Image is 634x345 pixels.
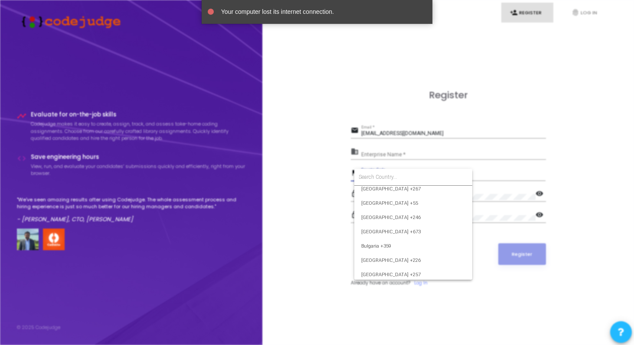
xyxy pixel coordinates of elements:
[361,225,465,239] span: [GEOGRAPHIC_DATA] +673
[361,268,465,282] span: [GEOGRAPHIC_DATA] +257
[361,182,465,196] span: [GEOGRAPHIC_DATA] +267
[361,196,465,210] span: [GEOGRAPHIC_DATA] +55
[359,173,468,181] input: Search Country...
[361,239,465,253] span: Bulgaria +359
[361,210,465,225] span: [GEOGRAPHIC_DATA] +246
[361,253,465,268] span: [GEOGRAPHIC_DATA] +226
